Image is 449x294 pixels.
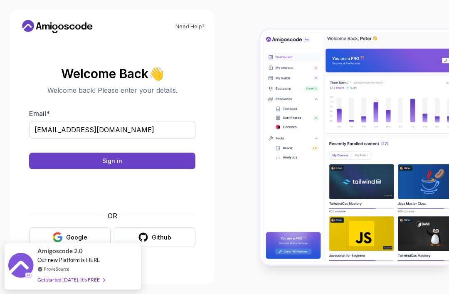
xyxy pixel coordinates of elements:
[37,246,83,256] span: Amigoscode 2.0
[20,20,95,33] a: Home link
[37,257,100,263] span: Our new Platform is HERE
[108,211,117,221] p: OR
[29,109,50,118] label: Email *
[37,275,105,284] div: Get started [DATE]. It's FREE
[49,174,175,206] iframe: Widget containing checkbox for hCaptcha security challenge
[29,67,195,80] h2: Welcome Back
[175,23,205,30] a: Need Help?
[44,265,69,272] a: ProveSource
[152,233,171,242] div: Github
[114,227,195,247] button: Github
[29,121,195,138] input: Enter your email
[8,253,33,280] img: provesource social proof notification image
[29,153,195,169] button: Sign in
[102,157,122,165] div: Sign in
[29,85,195,95] p: Welcome back! Please enter your details.
[147,65,166,83] span: 👋
[66,233,87,242] div: Google
[29,227,111,247] button: Google
[260,30,449,265] img: Amigoscode Dashboard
